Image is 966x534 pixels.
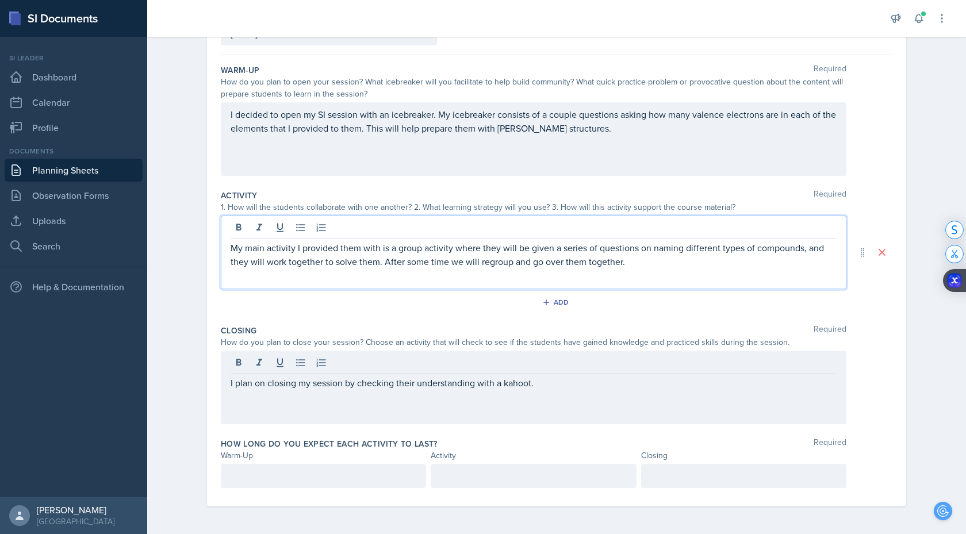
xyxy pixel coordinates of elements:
div: 1. How will the students collaborate with one another? 2. What learning strategy will you use? 3.... [221,201,846,213]
a: Planning Sheets [5,159,143,182]
p: I plan on closing my session by checking their understanding with a kahoot. [231,376,837,390]
a: Dashboard [5,66,143,89]
div: Add [545,298,569,307]
p: My main activity I provided them with is a group activity where they will be given a series of qu... [231,241,837,268]
div: Si leader [5,53,143,63]
a: Uploads [5,209,143,232]
div: [GEOGRAPHIC_DATA] [37,516,114,527]
div: Documents [5,146,143,156]
label: Warm-Up [221,64,259,76]
span: Required [814,64,846,76]
p: I decided to open my SI session with an icebreaker. My icebreaker consists of a couple questions ... [231,107,837,135]
div: Help & Documentation [5,275,143,298]
div: Closing [641,450,846,462]
label: Closing [221,325,256,336]
span: Required [814,190,846,201]
label: How long do you expect each activity to last? [221,438,438,450]
span: Required [814,438,846,450]
div: Activity [431,450,636,462]
div: How do you plan to open your session? What icebreaker will you facilitate to help build community... [221,76,846,100]
div: [PERSON_NAME] [37,504,114,516]
a: Profile [5,116,143,139]
a: Calendar [5,91,143,114]
a: Observation Forms [5,184,143,207]
a: Search [5,235,143,258]
button: Add [538,294,576,311]
label: Activity [221,190,258,201]
span: Required [814,325,846,336]
div: How do you plan to close your session? Choose an activity that will check to see if the students ... [221,336,846,348]
div: Warm-Up [221,450,426,462]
